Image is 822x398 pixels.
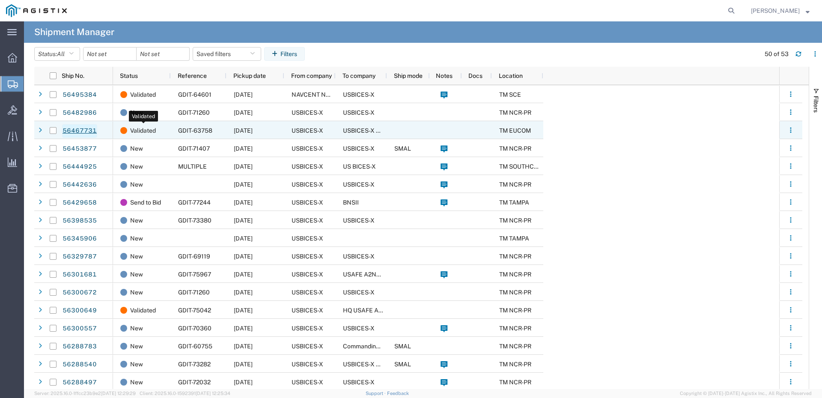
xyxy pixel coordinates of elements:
[264,47,305,61] button: Filters
[292,325,323,332] span: USBICES-X
[130,193,161,211] span: Send to Bid
[178,217,211,224] span: GDIT-73380
[62,286,97,300] a: 56300672
[178,379,211,386] span: GDIT-72032
[292,91,359,98] span: NAVCENT N6/US BICES
[178,127,212,134] span: GDIT-63758
[343,253,375,260] span: USBICES-X
[83,48,136,60] input: Not set
[499,127,531,134] span: TM EUCOM
[62,304,97,318] a: 56300649
[343,109,375,116] span: USBICES-X
[343,289,375,296] span: USBICES-X
[130,283,143,301] span: New
[178,325,211,332] span: GDIT-70360
[343,307,393,314] span: HQ USAFE A6/ON
[499,253,531,260] span: TM NCR-PR
[499,181,531,188] span: TM NCR-PR
[292,253,323,260] span: USBICES-X
[234,271,253,278] span: 07/28/2025
[62,196,97,210] a: 56429658
[234,109,253,116] span: 08/13/2025
[120,72,138,79] span: Status
[62,106,97,120] a: 56482986
[813,96,819,113] span: Filters
[178,199,211,206] span: GDIT-77244
[343,325,375,332] span: USBICES-X
[234,361,253,368] span: 07/24/2025
[499,217,531,224] span: TM NCR-PR
[751,6,800,15] span: Stuart Packer
[234,163,253,170] span: 08/14/2025
[62,322,97,336] a: 56300557
[234,343,253,350] span: 07/24/2025
[499,271,531,278] span: TM NCR-PR
[234,289,253,296] span: 07/31/2025
[130,355,143,373] span: New
[499,72,523,79] span: Location
[234,253,253,260] span: 07/30/2025
[137,48,189,60] input: Not set
[499,199,529,206] span: TM TAMPA
[178,91,211,98] span: GDIT-64601
[234,325,253,332] span: 08/13/2025
[292,145,323,152] span: USBICES-X
[130,175,143,193] span: New
[342,72,375,79] span: To company
[394,72,423,79] span: Ship mode
[62,88,97,102] a: 56495384
[130,104,143,122] span: New
[62,142,97,156] a: 56453877
[130,373,143,391] span: New
[57,50,65,57] span: All
[468,72,482,79] span: Docs
[234,181,253,188] span: 08/08/2025
[292,307,323,314] span: USBICES-X
[499,307,531,314] span: TM NCR-PR
[130,211,143,229] span: New
[196,391,230,396] span: [DATE] 12:25:34
[62,340,97,353] a: 56288783
[343,181,375,188] span: USBICES-X
[178,145,210,152] span: GDIT-71407
[751,6,810,16] button: [PERSON_NAME]
[130,122,156,140] span: Validated
[234,199,253,206] span: 08/11/2025
[292,235,323,242] span: USBICES-X
[499,109,531,116] span: TM NCR-PR
[34,391,136,396] span: Server: 2025.16.0-1ffcc23b9e2
[343,217,375,224] span: USBICES-X
[178,72,207,79] span: Reference
[130,140,143,157] span: New
[292,361,323,368] span: USBICES-X
[130,301,156,319] span: Validated
[62,178,97,192] a: 56442636
[292,217,323,224] span: USBICES-X
[343,379,375,386] span: USBICES-X
[130,247,143,265] span: New
[292,271,323,278] span: USBICES-X
[34,47,80,61] button: Status:All
[499,325,531,332] span: TM NCR-PR
[6,4,67,17] img: logo
[292,199,323,206] span: USBICES-X
[343,127,401,134] span: USBICES-X Logistics
[178,343,212,350] span: GDIT-60755
[62,232,97,246] a: 56345906
[62,72,84,79] span: Ship No.
[178,163,207,170] span: MULTIPLE
[130,337,143,355] span: New
[436,72,453,79] span: Notes
[292,127,323,134] span: USBICES-X
[130,319,143,337] span: New
[499,163,543,170] span: TM SOUTHCOM
[343,163,376,170] span: US BICES-X
[499,343,531,350] span: TM NCR-PR
[680,390,812,397] span: Copyright © [DATE]-[DATE] Agistix Inc., All Rights Reserved
[62,160,97,174] a: 56444925
[343,271,440,278] span: USAFE A2NK USBICES-X (EUCOM)
[343,199,359,206] span: BNSII
[499,145,531,152] span: TM NCR-PR
[178,361,211,368] span: GDIT-73282
[62,358,97,371] a: 56288540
